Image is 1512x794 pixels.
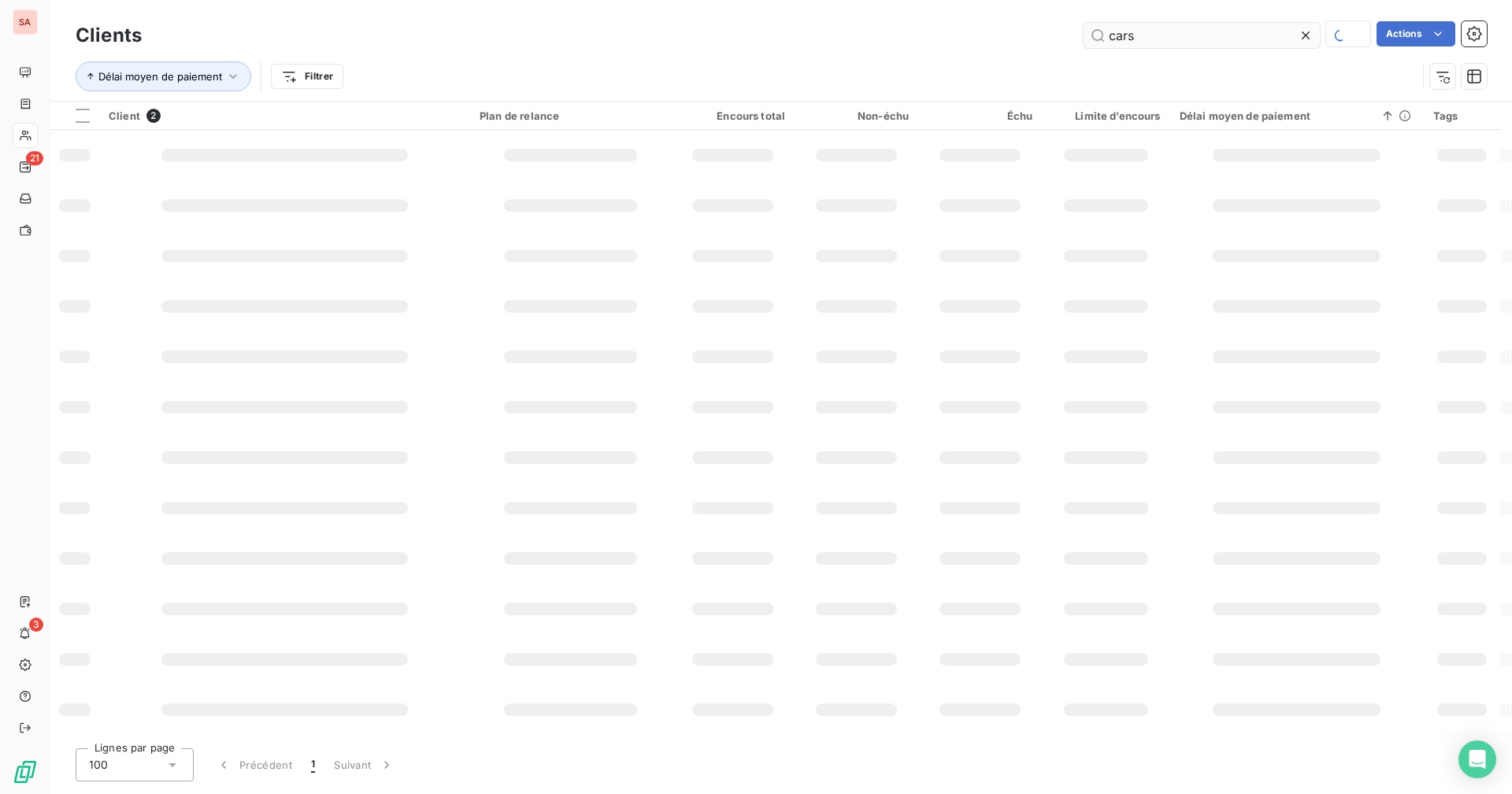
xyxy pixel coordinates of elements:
[271,64,343,89] button: Filtrer
[928,109,1032,122] div: Échu
[1051,109,1160,122] div: Limite d’encours
[13,759,38,785] img: Logo LeanPay
[146,109,161,123] span: 2
[311,757,315,773] span: 1
[680,109,785,122] div: Encours total
[98,70,222,83] span: Délai moyen de paiement
[29,618,43,632] span: 3
[804,109,909,122] div: Non-échu
[26,151,43,165] span: 21
[1084,23,1320,48] input: Rechercher
[13,9,38,35] div: SA
[302,748,324,781] button: 1
[89,757,108,773] span: 100
[324,748,404,781] button: Suivant
[109,109,140,122] span: Client
[480,109,661,122] div: Plan de relance
[1377,21,1455,46] button: Actions
[1433,109,1492,122] div: Tags
[76,21,142,50] h3: Clients
[76,61,251,91] button: Délai moyen de paiement
[1458,740,1496,778] div: Open Intercom Messenger
[206,748,302,781] button: Précédent
[1180,109,1414,122] div: Délai moyen de paiement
